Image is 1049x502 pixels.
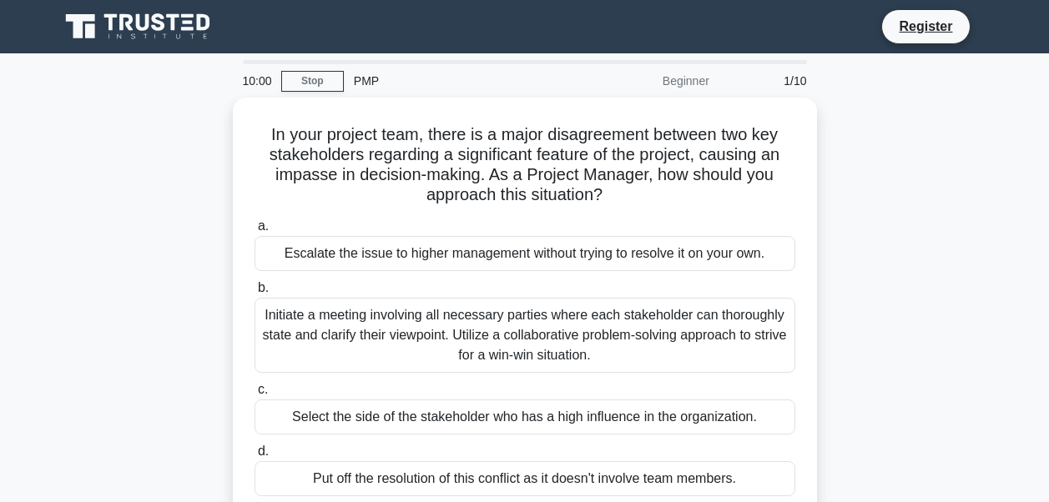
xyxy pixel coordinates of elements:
[255,399,795,434] div: Select the side of the stakeholder who has a high influence in the organization.
[344,64,573,98] div: PMP
[281,71,344,92] a: Stop
[889,16,962,37] a: Register
[258,280,269,294] span: b.
[258,382,268,396] span: c.
[258,218,269,233] span: a.
[255,461,795,496] div: Put off the resolution of this conflict as it doesn't involve team members.
[719,64,817,98] div: 1/10
[255,298,795,373] div: Initiate a meeting involving all necessary parties where each stakeholder can thoroughly state an...
[253,124,797,206] h5: In your project team, there is a major disagreement between two key stakeholders regarding a sign...
[233,64,281,98] div: 10:00
[255,236,795,271] div: Escalate the issue to higher management without trying to resolve it on your own.
[258,444,269,458] span: d.
[573,64,719,98] div: Beginner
